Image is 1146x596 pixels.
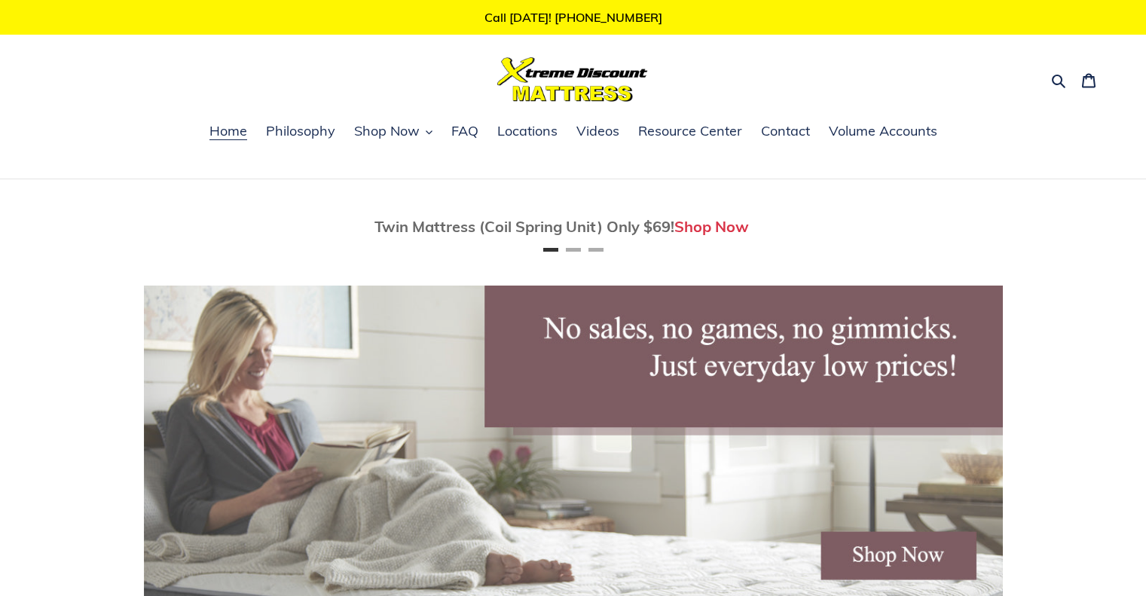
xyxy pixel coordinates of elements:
a: FAQ [444,121,486,143]
a: Home [202,121,255,143]
a: Volume Accounts [821,121,945,143]
a: Resource Center [631,121,750,143]
a: Philosophy [258,121,343,143]
button: Page 1 [543,248,558,252]
span: Home [209,122,247,140]
button: Page 3 [588,248,604,252]
span: FAQ [451,122,478,140]
a: Videos [569,121,627,143]
span: Philosophy [266,122,335,140]
span: Shop Now [354,122,420,140]
a: Locations [490,121,565,143]
button: Page 2 [566,248,581,252]
span: Contact [761,122,810,140]
span: Locations [497,122,558,140]
span: Videos [576,122,619,140]
button: Shop Now [347,121,440,143]
a: Shop Now [674,217,749,236]
span: Twin Mattress (Coil Spring Unit) Only $69! [374,217,674,236]
a: Contact [753,121,817,143]
span: Resource Center [638,122,742,140]
span: Volume Accounts [829,122,937,140]
img: Xtreme Discount Mattress [497,57,648,102]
